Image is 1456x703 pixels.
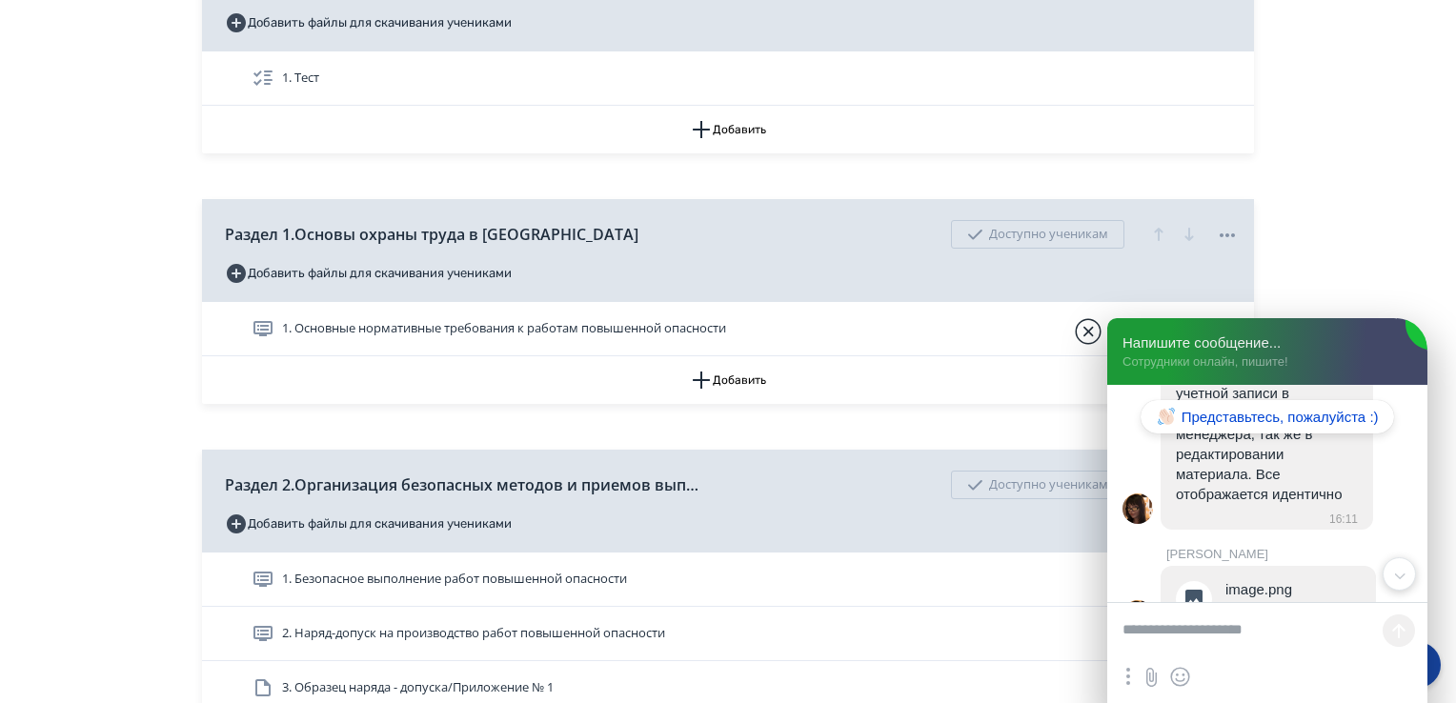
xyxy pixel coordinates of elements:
[1122,493,1153,524] jdiv: Екатерина
[1122,600,1153,631] jdiv: Екатерина
[1225,581,1361,602] jdiv: image.png
[282,319,726,338] span: 1. Основные нормативные требования к работам повышенной опасности
[1161,566,1376,638] jdiv: 17.07.25 16:11:09
[282,570,627,589] span: 1. Безопасное выполнение работ повышенной опасности
[1166,547,1413,561] jdiv: [PERSON_NAME]
[202,302,1254,356] div: 1. Основные нормативные требования к работам повышенной опасности
[202,607,1254,661] div: 2. Наряд-допуск на производство работ повышенной опасности
[1324,512,1358,526] jdiv: 16:11
[202,356,1254,404] button: Добавить
[282,624,665,643] span: 2. Наряд-допуск на производство работ повышенной опасности
[225,473,701,496] span: Раздел 2.Организация безопасных методов и приемов выполнения работ повышенной опасности
[1158,408,1175,425] jdiv: 👋
[202,106,1254,153] button: Добавить
[282,678,554,697] span: 3. Образец наряда - допуска/Приложение № 1
[225,8,512,38] button: Добавить файлы для скачивания учениками
[202,51,1254,106] div: 1. Тест
[225,223,638,246] span: Раздел 1.Основы охраны труда в [GEOGRAPHIC_DATA]
[225,258,512,289] button: Добавить файлы для скачивания учениками
[951,220,1124,249] div: Доступно ученикам
[225,509,512,539] button: Добавить файлы для скачивания учениками
[951,471,1124,499] div: Доступно ученикам
[282,69,319,88] span: 1. Тест
[1141,400,1393,433] jdiv: Представьтесь, пожалуйста :)
[1161,352,1373,530] jdiv: 17.07.25 16:11:09
[202,552,1254,607] div: 1. Безопасное выполнение работ повышенной опасности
